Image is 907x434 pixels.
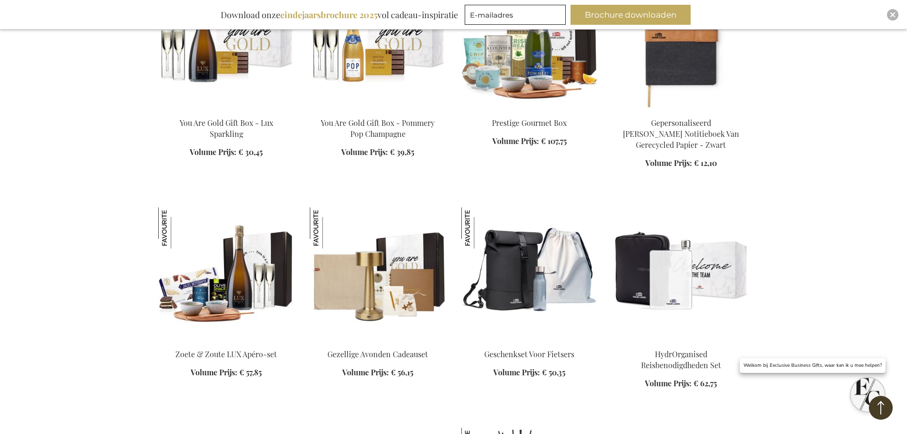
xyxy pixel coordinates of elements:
a: Volume Prijs: € 12,10 [645,158,717,169]
span: Volume Prijs: [190,147,236,157]
a: Cyclist's Gift Set Geschenkset Voor Fietsers [461,337,598,346]
a: Zoete & Zoute LUX Apéro-set [175,349,277,359]
a: HydrOrganised Travel Essentials Set [613,337,749,346]
span: Volume Prijs: [645,158,692,168]
span: € 30,45 [238,147,263,157]
a: Gepersonaliseerd [PERSON_NAME] Notitieboek Van Gerecycled Papier - Zwart [623,118,739,150]
b: eindejaarsbrochure 2025 [280,9,377,21]
a: Sweet & Salty LUXury Apéro Set Zoete & Zoute LUX Apéro-set [158,337,295,346]
img: Gezellige Avonden Cadeauset [310,207,351,248]
span: € 56,15 [391,367,413,377]
a: You Are Gold Gift Box - Pommery Pop Champagne [321,118,435,139]
span: Volume Prijs: [342,367,389,377]
a: Volume Prijs: € 107,75 [492,136,567,147]
a: Volume Prijs: € 50,35 [493,367,565,378]
span: Volume Prijs: [493,367,540,377]
a: Gezellige Avonden Cadeauset [327,349,428,359]
div: Close [887,9,898,21]
span: € 50,35 [542,367,565,377]
a: You Are Gold Gift Box - Pommery Pop Champagne [310,106,446,115]
form: marketing offers and promotions [465,5,569,28]
a: Volume Prijs: € 39,85 [341,147,414,158]
a: Cosy Evenings Gift Set Gezellige Avonden Cadeauset [310,337,446,346]
img: Sweet & Salty LUXury Apéro Set [158,207,295,341]
img: Cosy Evenings Gift Set [310,207,446,341]
a: You Are Gold Gift Box - Lux Sparkling [180,118,273,139]
button: Brochure downloaden [571,5,691,25]
a: You Are Gold Gift Box - Lux Sparkling [158,106,295,115]
a: Prestige Gourmet Box [461,106,598,115]
span: Volume Prijs: [645,378,692,388]
a: Geschenkset Voor Fietsers [484,349,574,359]
a: Prestige Gourmet Box [492,118,567,128]
span: € 107,75 [541,136,567,146]
span: € 12,10 [694,158,717,168]
input: E-mailadres [465,5,566,25]
span: € 62,75 [693,378,717,388]
span: € 57,85 [239,367,262,377]
img: Geschenkset Voor Fietsers [461,207,502,248]
img: HydrOrganised Travel Essentials Set [613,207,749,341]
span: Volume Prijs: [341,147,388,157]
img: Zoete & Zoute LUX Apéro-set [158,207,199,248]
a: HydrOrganised Reisbenodigdheden Set [641,349,721,370]
a: Personalised Bosler Recycled Paper Notebook - Black [613,106,749,115]
span: Volume Prijs: [492,136,539,146]
a: Volume Prijs: € 30,45 [190,147,263,158]
span: € 39,85 [390,147,414,157]
div: Download onze vol cadeau-inspiratie [216,5,462,25]
a: Volume Prijs: € 62,75 [645,378,717,389]
img: Cyclist's Gift Set [461,207,598,341]
span: Volume Prijs: [191,367,237,377]
a: Volume Prijs: € 57,85 [191,367,262,378]
img: Close [890,12,896,18]
a: Volume Prijs: € 56,15 [342,367,413,378]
